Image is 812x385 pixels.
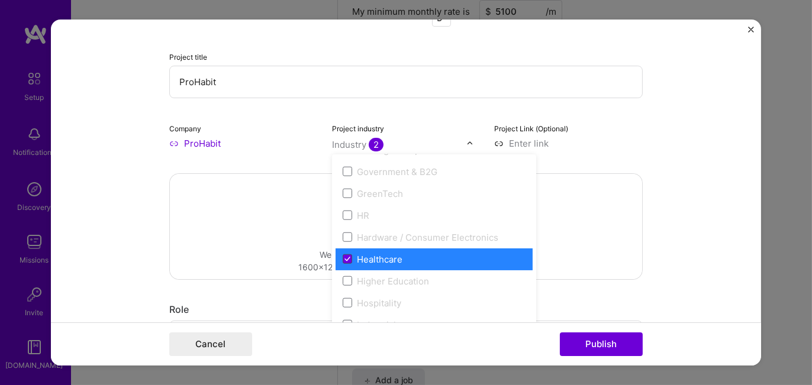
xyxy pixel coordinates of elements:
div: Gaming & e-Sports [357,144,437,156]
button: Publish [560,332,643,356]
button: Cancel [169,332,252,356]
div: Edit [433,8,450,26]
img: drop icon [466,140,473,147]
label: Project industry [332,124,384,133]
div: GreenTech [357,187,403,200]
div: Higher Education [357,275,429,287]
div: 1600x1200px or higher recommended. Max 5MB each. [298,261,514,273]
span: 2 [369,138,384,151]
div: Hospitality [357,297,401,309]
div: HR [357,209,369,222]
div: Industry [332,138,384,151]
div: Industrial [357,319,396,331]
div: Healthcare [357,253,402,266]
input: Enter link [494,137,643,150]
div: Government & B2G [357,166,437,178]
div: Hardware / Consumer Electronics [357,231,498,244]
div: We recommend uploading at least 4 images. [298,248,514,261]
label: Project Link (Optional) [494,124,568,133]
input: Enter name or website [169,137,318,150]
div: Drag and drop an image or Upload fileWe recommend uploading at least 4 images.1600x1200px or high... [169,173,643,280]
button: Close [748,27,754,39]
label: Project title [169,53,207,62]
img: Edit [437,12,446,22]
input: Enter the name of the project [169,66,643,98]
div: Role [169,303,643,316]
label: Company [169,124,201,133]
